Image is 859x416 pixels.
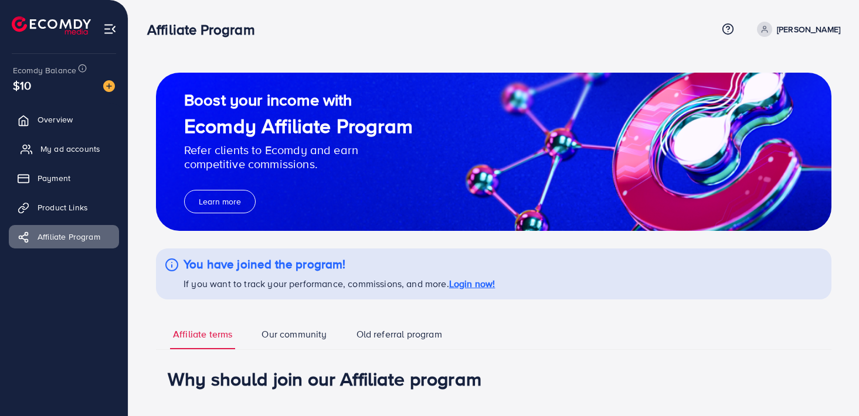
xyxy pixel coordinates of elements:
[259,328,330,349] a: Our community
[184,257,495,272] h4: You have joined the program!
[184,277,495,291] p: If you want to track your performance, commissions, and more.
[777,22,840,36] p: [PERSON_NAME]
[354,328,445,349] a: Old referral program
[809,363,850,407] iframe: Chat
[9,108,119,131] a: Overview
[13,77,31,94] span: $10
[184,90,413,110] h2: Boost your income with
[170,328,235,349] a: Affiliate terms
[40,143,100,155] span: My ad accounts
[9,196,119,219] a: Product Links
[12,16,91,35] img: logo
[103,22,117,36] img: menu
[38,231,100,243] span: Affiliate Program
[184,190,256,213] button: Learn more
[38,114,73,125] span: Overview
[38,202,88,213] span: Product Links
[147,21,264,38] h3: Affiliate Program
[184,114,413,138] h1: Ecomdy Affiliate Program
[9,137,119,161] a: My ad accounts
[168,367,820,390] h1: Why should join our Affiliate program
[156,73,831,231] img: guide
[752,22,840,37] a: [PERSON_NAME]
[9,166,119,190] a: Payment
[184,143,413,157] p: Refer clients to Ecomdy and earn
[103,80,115,92] img: image
[184,157,413,171] p: competitive commissions.
[38,172,70,184] span: Payment
[449,277,495,290] a: Login now!
[13,64,76,76] span: Ecomdy Balance
[9,225,119,248] a: Affiliate Program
